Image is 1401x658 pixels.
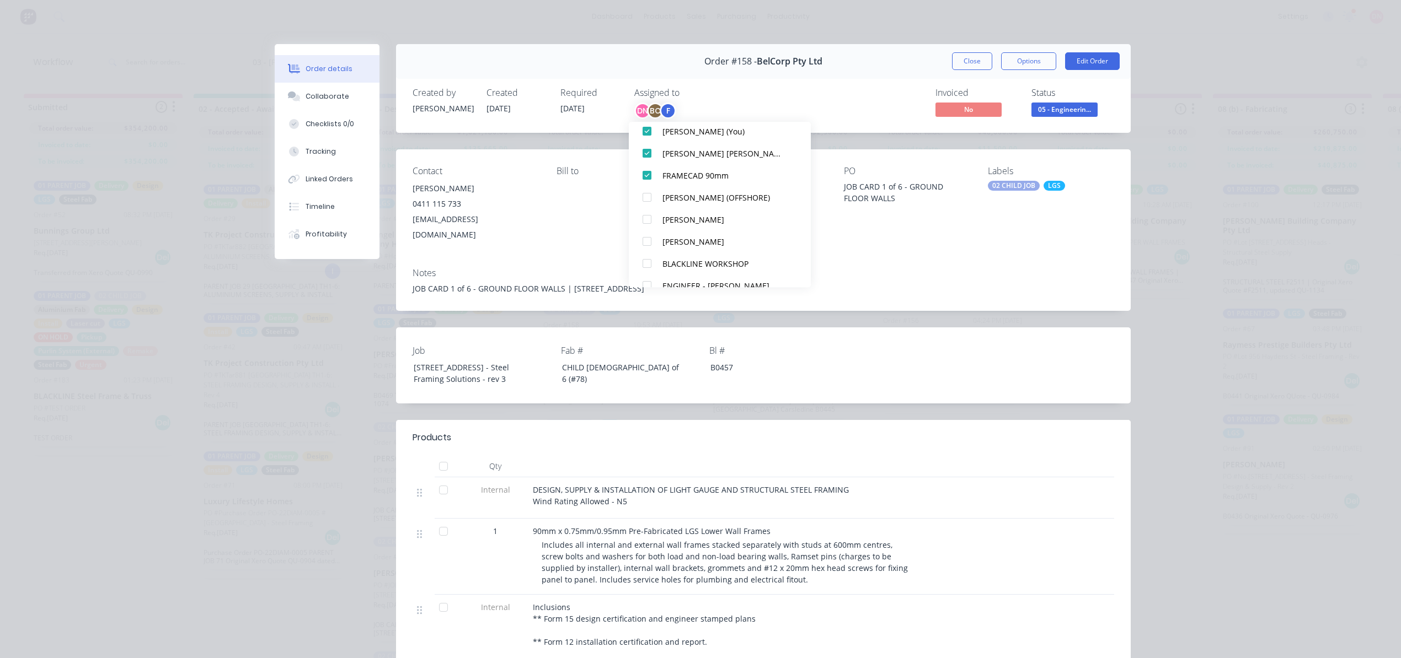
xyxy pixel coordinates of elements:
[413,283,1114,294] div: JOB CARD 1 of 6 - GROUND FLOOR WALLS | [STREET_ADDRESS]
[634,88,745,98] div: Assigned to
[560,88,621,98] div: Required
[413,212,539,242] div: [EMAIL_ADDRESS][DOMAIN_NAME]
[988,166,1114,176] div: Labels
[662,126,786,137] div: [PERSON_NAME] (You)
[275,193,379,220] button: Timeline
[629,274,811,296] button: ENGINEER - [PERSON_NAME]
[1031,88,1114,98] div: Status
[486,103,511,114] span: [DATE]
[486,88,547,98] div: Created
[662,236,786,247] div: [PERSON_NAME]
[935,88,1018,98] div: Invoiced
[560,103,585,114] span: [DATE]
[662,170,786,181] div: FRAMECAD 90mm
[704,56,757,67] span: Order #158 -
[413,103,473,114] div: [PERSON_NAME]
[561,344,699,357] label: Fab #
[553,359,691,387] div: CHILD [DEMOGRAPHIC_DATA] of 6 (#78)
[844,181,970,204] div: JOB CARD 1 of 6 - GROUND FLOOR WALLS
[275,110,379,138] button: Checklists 0/0
[275,165,379,193] button: Linked Orders
[413,181,539,196] div: [PERSON_NAME]
[533,484,849,506] span: DESIGN, SUPPLY & INSTALLATION OF LIGHT GAUGE AND STRUCTURAL STEEL FRAMING Wind Rating Allowed - N5
[629,186,811,208] button: [PERSON_NAME] (OFFSHORE)
[1001,52,1056,70] button: Options
[306,91,349,101] div: Collaborate
[629,208,811,230] button: [PERSON_NAME]
[662,148,786,159] div: [PERSON_NAME] [PERSON_NAME]
[629,230,811,252] button: [PERSON_NAME]
[306,202,335,212] div: Timeline
[467,601,524,613] span: Internal
[634,103,651,119] div: DN
[306,229,347,239] div: Profitability
[647,103,664,119] div: BC
[662,258,786,269] div: BLACKLINE WORKSHOP
[306,119,354,129] div: Checklists 0/0
[629,164,811,186] button: FRAMECAD 90mm
[1044,181,1065,191] div: LGS
[1031,103,1098,116] span: 05 - Engineerin...
[306,64,352,74] div: Order details
[660,103,676,119] div: F
[629,142,811,164] button: [PERSON_NAME] [PERSON_NAME]
[413,344,550,357] label: Job
[493,525,498,537] span: 1
[462,455,528,477] div: Qty
[533,526,771,536] span: 90mm x 0.75mm/0.95mm Pre-Fabricated LGS Lower Wall Frames
[629,120,811,142] button: [PERSON_NAME] (You)
[275,220,379,248] button: Profitability
[662,280,786,292] div: ENGINEER - [PERSON_NAME]
[1065,52,1120,70] button: Edit Order
[467,484,524,495] span: Internal
[988,181,1040,191] div: 02 CHILD JOB
[662,192,786,203] div: [PERSON_NAME] (OFFSHORE)
[413,431,451,444] div: Products
[634,103,676,119] button: DNBCF
[629,252,811,274] button: BLACKLINE WORKSHOP
[557,166,683,176] div: Bill to
[306,147,336,157] div: Tracking
[702,359,839,375] div: B0457
[405,359,543,387] div: [STREET_ADDRESS] - Steel Framing Solutions - rev 3
[952,52,992,70] button: Close
[275,138,379,165] button: Tracking
[275,83,379,110] button: Collaborate
[413,196,539,212] div: 0411 115 733
[413,88,473,98] div: Created by
[709,344,847,357] label: Bl #
[413,181,539,242] div: [PERSON_NAME]0411 115 733[EMAIL_ADDRESS][DOMAIN_NAME]
[413,268,1114,278] div: Notes
[844,166,970,176] div: PO
[757,56,822,67] span: BelCorp Pty Ltd
[1031,103,1098,119] button: 05 - Engineerin...
[306,174,353,184] div: Linked Orders
[935,103,1002,116] span: No
[662,214,786,225] div: [PERSON_NAME]
[542,540,910,585] span: Includes all internal and external wall frames stacked separately with studs at 600mm centres, sc...
[275,55,379,83] button: Order details
[413,166,539,176] div: Contact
